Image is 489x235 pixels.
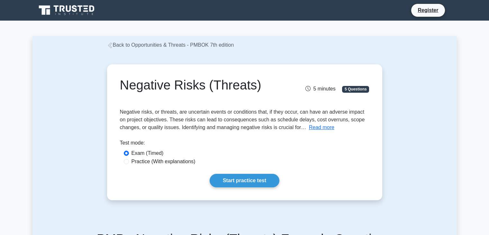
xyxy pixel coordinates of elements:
[120,77,284,93] h1: Negative Risks (Threats)
[305,86,335,91] span: 5 minutes
[414,6,442,14] a: Register
[309,124,334,131] button: Read more
[131,149,164,157] label: Exam (Timed)
[107,42,234,48] a: Back to Opportunities & Threats - PMBOK 7th edition
[342,86,369,92] span: 5 Questions
[120,139,369,149] div: Test mode:
[210,174,279,187] a: Start practice test
[131,158,195,165] label: Practice (With explanations)
[120,109,365,130] span: Negative risks, or threats, are uncertain events or conditions that, if they occur, can have an a...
